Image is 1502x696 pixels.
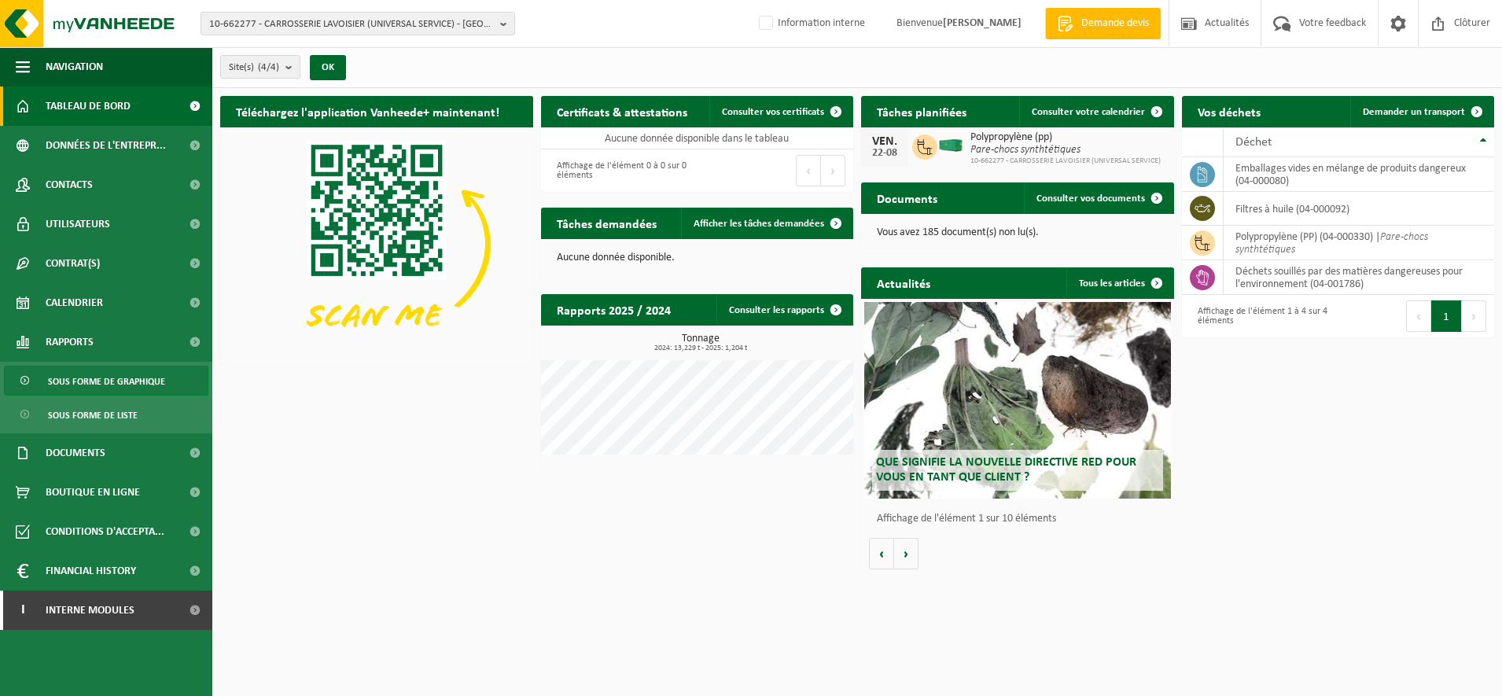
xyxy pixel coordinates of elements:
button: Site(s)(4/4) [220,55,300,79]
span: Demande devis [1077,16,1153,31]
span: Boutique en ligne [46,473,140,512]
span: Tableau de bord [46,87,131,126]
button: Previous [796,155,821,186]
p: Aucune donnée disponible. [557,252,838,263]
td: polypropylène (PP) (04-000330) | [1224,226,1495,260]
span: Calendrier [46,283,103,322]
td: Aucune donnée disponible dans le tableau [541,127,854,149]
span: Contrat(s) [46,244,100,283]
span: Interne modules [46,591,134,630]
button: Next [821,155,845,186]
a: Demande devis [1045,8,1161,39]
span: 10-662277 - CARROSSERIE LAVOISIER (UNIVERSAL SERVICE) - [GEOGRAPHIC_DATA] [209,13,494,36]
i: Pare-chocs synthtétiques [1235,231,1428,256]
span: Polypropylène (pp) [970,131,1161,144]
span: Données de l'entrepr... [46,126,166,165]
i: Pare-chocs synthtétiques [970,144,1080,156]
strong: [PERSON_NAME] [943,17,1022,29]
span: Navigation [46,47,103,87]
span: Sous forme de liste [48,400,138,430]
div: Affichage de l'élément 0 à 0 sur 0 éléments [549,153,690,188]
span: Conditions d'accepta... [46,512,164,551]
h2: Certificats & attestations [541,96,703,127]
div: 22-08 [869,148,900,159]
a: Afficher les tâches demandées [681,208,852,239]
button: 10-662277 - CARROSSERIE LAVOISIER (UNIVERSAL SERVICE) - [GEOGRAPHIC_DATA] [201,12,515,35]
div: VEN. [869,135,900,148]
span: Consulter vos documents [1036,193,1145,204]
a: Sous forme de liste [4,400,208,429]
span: I [16,591,30,630]
a: Demander un transport [1350,96,1493,127]
span: Rapports [46,322,94,362]
h2: Tâches planifiées [861,96,982,127]
span: Demander un transport [1363,107,1465,117]
a: Que signifie la nouvelle directive RED pour vous en tant que client ? [864,302,1171,499]
span: Consulter votre calendrier [1032,107,1145,117]
div: Affichage de l'élément 1 à 4 sur 4 éléments [1190,299,1331,333]
a: Consulter les rapports [716,294,852,326]
a: Tous les articles [1066,267,1173,299]
h2: Vos déchets [1182,96,1276,127]
label: Information interne [756,12,865,35]
span: 2024: 13,229 t - 2025: 1,204 t [549,344,854,352]
h2: Documents [861,182,953,213]
count: (4/4) [258,62,279,72]
span: Contacts [46,165,93,204]
p: Affichage de l'élément 1 sur 10 éléments [877,514,1166,525]
p: Vous avez 185 document(s) non lu(s). [877,227,1158,238]
button: Next [1462,300,1486,332]
h3: Tonnage [549,333,854,352]
button: OK [310,55,346,80]
span: Sous forme de graphique [48,366,165,396]
span: Que signifie la nouvelle directive RED pour vous en tant que client ? [876,456,1136,484]
td: emballages vides en mélange de produits dangereux (04-000080) [1224,157,1495,192]
span: 10-662277 - CARROSSERIE LAVOISIER (UNIVERSAL SERVICE) [970,157,1161,166]
button: Volgende [894,538,919,569]
span: Consulter vos certificats [722,107,824,117]
a: Consulter vos documents [1024,182,1173,214]
button: Vorige [869,538,894,569]
a: Sous forme de graphique [4,366,208,396]
a: Consulter vos certificats [709,96,852,127]
h2: Rapports 2025 / 2024 [541,294,687,325]
td: déchets souillés par des matières dangereuses pour l'environnement (04-001786) [1224,260,1495,295]
img: Download de VHEPlus App [220,127,533,362]
a: Consulter votre calendrier [1019,96,1173,127]
span: Déchet [1235,136,1272,149]
button: Previous [1406,300,1431,332]
span: Financial History [46,551,136,591]
img: HK-XC-40-GN-00 [937,138,964,153]
td: filtres à huile (04-000092) [1224,192,1495,226]
span: Afficher les tâches demandées [694,219,824,229]
span: Utilisateurs [46,204,110,244]
span: Site(s) [229,56,279,79]
span: Documents [46,433,105,473]
h2: Tâches demandées [541,208,672,238]
h2: Actualités [861,267,946,298]
button: 1 [1431,300,1462,332]
h2: Téléchargez l'application Vanheede+ maintenant! [220,96,515,127]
